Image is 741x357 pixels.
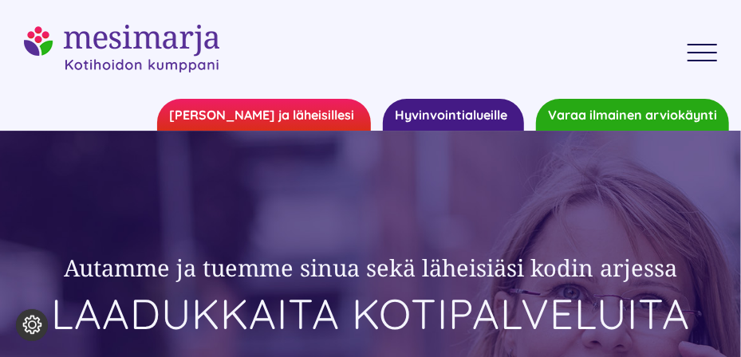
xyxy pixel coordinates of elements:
img: Mesimarja – Kotihoidon Kumppani Logo [24,25,219,73]
a: Toggle Menu [676,44,730,62]
button: Evästeasetukset [16,309,48,341]
a: Hyvinvointialueille [383,99,524,131]
h1: LAADUKKAITA KOTIPALVELUITA [24,291,717,337]
a: Varaa ilmainen arviokäynti [536,99,729,131]
h2: Autamme ja tuemme sinua sekä läheisiäsi kodin arjessa [24,253,717,283]
a: [PERSON_NAME] ja läheisillesi [157,99,371,131]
